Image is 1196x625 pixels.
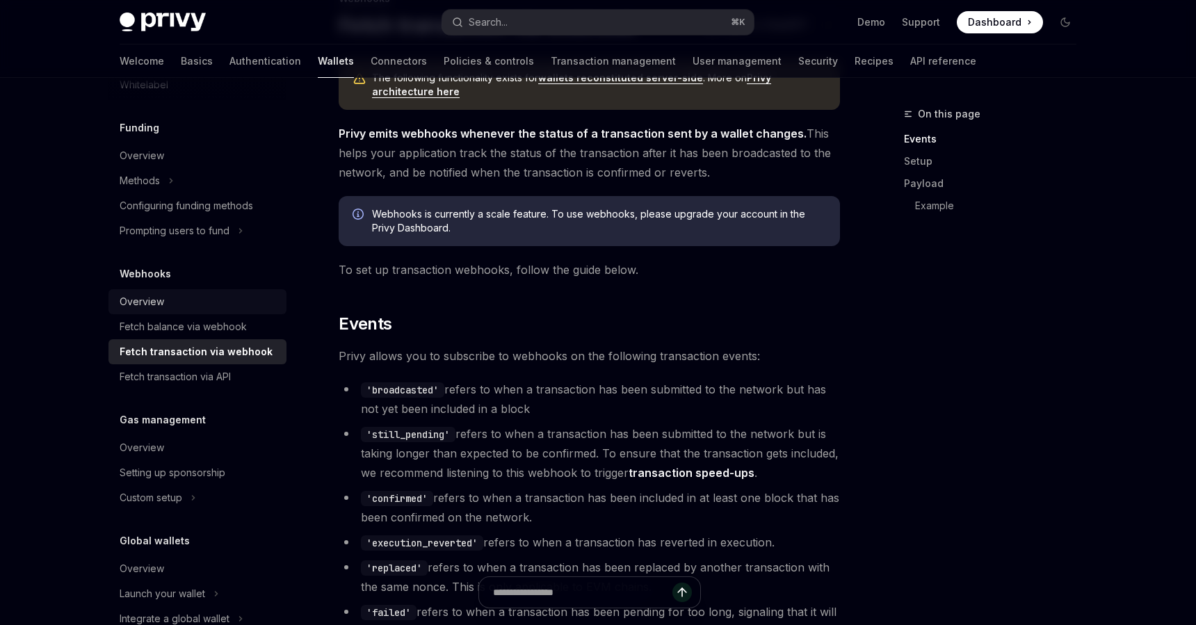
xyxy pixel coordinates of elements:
div: Custom setup [120,489,182,506]
button: Prompting users to fund [108,218,286,243]
li: refers to when a transaction has reverted in execution. [339,533,840,552]
span: Dashboard [968,15,1021,29]
h5: Funding [120,120,159,136]
code: 'execution_reverted' [361,535,483,551]
div: Search... [469,14,508,31]
code: 'confirmed' [361,491,433,506]
svg: Warning [353,72,366,86]
input: Ask a question... [493,577,672,608]
a: Overview [108,556,286,581]
a: Transaction management [551,44,676,78]
div: Launch your wallet [120,585,205,602]
a: Wallets [318,44,354,78]
h5: Gas management [120,412,206,428]
a: Connectors [371,44,427,78]
a: Dashboard [957,11,1043,33]
button: Search...⌘K [442,10,754,35]
a: Recipes [855,44,894,78]
div: Overview [120,439,164,456]
span: ⌘ K [731,17,745,28]
span: Privy allows you to subscribe to webhooks on the following transaction events: [339,346,840,366]
a: Setting up sponsorship [108,460,286,485]
a: Authentication [229,44,301,78]
button: Custom setup [108,485,286,510]
a: wallets reconstituted server-side [538,72,703,84]
a: Welcome [120,44,164,78]
a: transaction speed-ups [629,466,754,480]
a: Overview [108,435,286,460]
div: Configuring funding methods [120,197,253,214]
div: Prompting users to fund [120,222,229,239]
div: Fetch transaction via API [120,368,231,385]
a: API reference [910,44,976,78]
span: The following functionality exists for . More on [372,71,826,99]
strong: Privy emits webhooks whenever the status of a transaction sent by a wallet changes. [339,127,807,140]
a: Example [904,195,1088,217]
code: 'replaced' [361,560,428,576]
a: Payload [904,172,1088,195]
a: Fetch transaction via webhook [108,339,286,364]
code: 'still_pending' [361,427,455,442]
h5: Global wallets [120,533,190,549]
div: Methods [120,172,160,189]
div: Fetch transaction via webhook [120,343,273,360]
li: refers to when a transaction has been included in at least one block that has been confirmed on t... [339,488,840,527]
div: Overview [120,147,164,164]
a: Security [798,44,838,78]
button: Send message [672,583,692,602]
a: Basics [181,44,213,78]
button: Toggle dark mode [1054,11,1076,33]
div: Overview [120,560,164,577]
span: On this page [918,106,980,122]
a: Support [902,15,940,29]
span: To set up transaction webhooks, follow the guide below. [339,260,840,279]
li: refers to when a transaction has been submitted to the network but has not yet been included in a... [339,380,840,419]
a: User management [693,44,782,78]
div: Fetch balance via webhook [120,318,247,335]
div: Overview [120,293,164,310]
a: Policies & controls [444,44,534,78]
a: Demo [857,15,885,29]
h5: Webhooks [120,266,171,282]
li: refers to when a transaction has been replaced by another transaction with the same nonce. This i... [339,558,840,596]
span: Webhooks is currently a scale feature. To use webhooks, please upgrade your account in the Privy ... [372,207,826,235]
div: Setting up sponsorship [120,464,225,481]
a: Events [904,128,1088,150]
a: Overview [108,143,286,168]
code: 'broadcasted' [361,382,444,398]
span: Events [339,313,391,335]
button: Methods [108,168,286,193]
a: Fetch transaction via API [108,364,286,389]
button: Launch your wallet [108,581,286,606]
a: Setup [904,150,1088,172]
span: This helps your application track the status of the transaction after it has been broadcasted to ... [339,124,840,182]
a: Overview [108,289,286,314]
svg: Info [353,209,366,222]
a: Configuring funding methods [108,193,286,218]
img: dark logo [120,13,206,32]
a: Fetch balance via webhook [108,314,286,339]
li: refers to when a transaction has been submitted to the network but is taking longer than expected... [339,424,840,482]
